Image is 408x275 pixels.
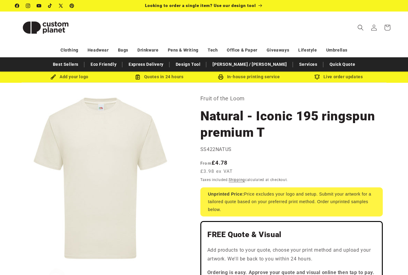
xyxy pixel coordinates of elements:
[209,59,290,70] a: [PERSON_NAME] / [PERSON_NAME]
[200,94,383,103] p: Fruit of the Loom
[296,59,320,70] a: Services
[207,230,376,240] h2: FREE Quote & Visual
[200,108,383,141] h1: Natural - Iconic 195 ringspun premium T
[208,192,244,196] strong: Unprinted Price:
[50,74,56,80] img: Brush Icon
[126,59,167,70] a: Express Delivery
[200,177,383,183] div: Taxes included. calculated at checkout.
[200,146,232,152] span: SS422NATUS
[25,73,114,81] div: Add your logo
[208,45,218,55] a: Tech
[326,45,347,55] a: Umbrellas
[145,3,256,8] span: Looking to order a single item? Use our design tool
[267,45,289,55] a: Giveaways
[354,21,367,34] summary: Search
[50,59,81,70] a: Best Sellers
[298,45,317,55] a: Lifestyle
[204,73,294,81] div: In-house printing service
[200,159,228,166] strong: £4.78
[294,73,383,81] div: Live order updates
[114,73,204,81] div: Quotes in 24 hours
[61,45,78,55] a: Clothing
[229,178,245,182] a: Shipping
[207,246,376,263] p: Add products to your quote, choose your print method and upload your artwork. We'll be back to yo...
[173,59,204,70] a: Design Tool
[135,74,140,80] img: Order Updates Icon
[218,74,223,80] img: In-house printing
[88,59,119,70] a: Eco Friendly
[200,161,212,166] span: From
[200,187,383,216] div: Price excludes your logo and setup. Submit your artwork for a tailored quote based on your prefer...
[15,14,76,41] img: Custom Planet
[168,45,199,55] a: Pens & Writing
[13,12,78,43] a: Custom Planet
[327,59,358,70] a: Quick Quote
[314,74,320,80] img: Order updates
[118,45,128,55] a: Bags
[88,45,109,55] a: Headwear
[200,168,233,175] span: £3.98 ex VAT
[227,45,257,55] a: Office & Paper
[137,45,158,55] a: Drinkware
